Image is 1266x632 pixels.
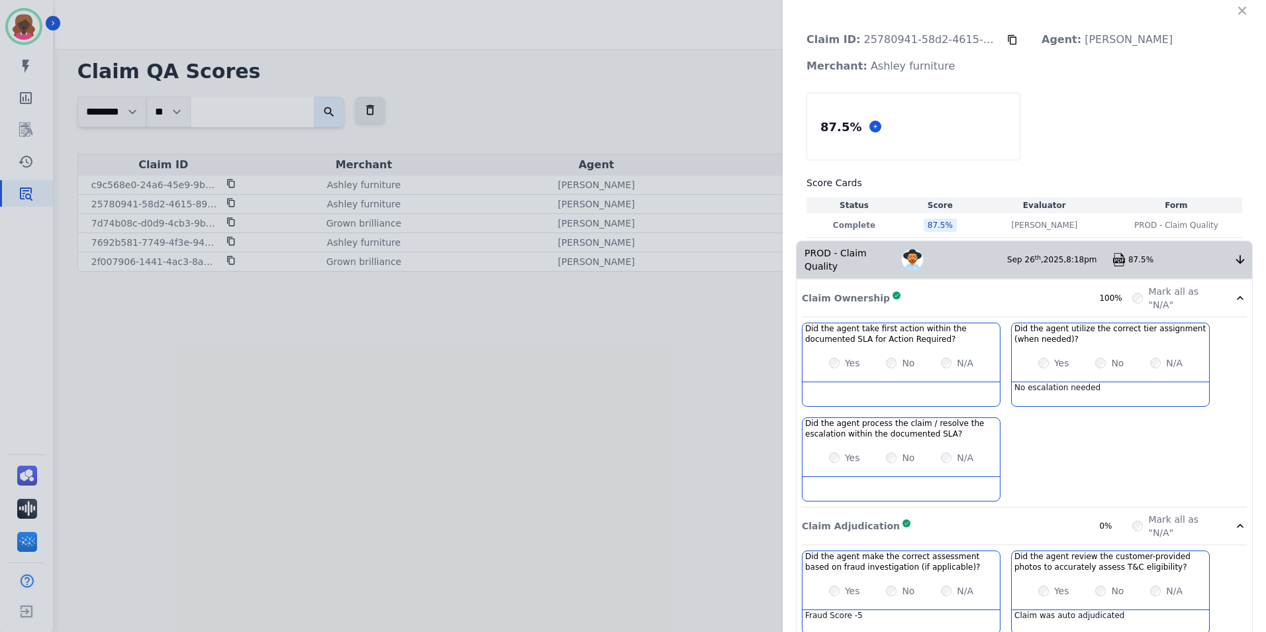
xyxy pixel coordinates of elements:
[806,33,860,46] strong: Claim ID:
[806,176,1242,189] h3: Score Cards
[1111,584,1124,598] label: No
[1148,285,1218,311] label: Mark all as "N/A"
[1054,584,1069,598] label: Yes
[924,219,957,232] div: 87.5 %
[805,323,997,344] h3: Did the agent take first action within the documented SLA for Action Required?
[796,26,1007,53] p: 25780941-58d2-4615-89f9-1fa7a5ce3ec6
[957,584,973,598] label: N/A
[809,220,899,231] p: Complete
[796,53,965,79] p: Ashley furniture
[818,115,864,138] div: 87.5 %
[1110,197,1242,213] th: Form
[1031,26,1183,53] p: [PERSON_NAME]
[1128,254,1234,265] div: 87.5%
[1042,33,1081,46] strong: Agent:
[845,356,860,370] label: Yes
[1111,356,1124,370] label: No
[1148,513,1218,539] label: Mark all as "N/A"
[1099,293,1132,303] div: 100%
[845,451,860,464] label: Yes
[1099,521,1132,531] div: 0%
[1134,220,1218,231] span: PROD - Claim Quality
[902,584,914,598] label: No
[1014,551,1206,572] h3: Did the agent review the customer-provided photos to accurately assess T&C eligibility?
[802,291,890,305] p: Claim Ownership
[802,519,900,533] p: Claim Adjudication
[902,356,914,370] label: No
[806,60,867,72] strong: Merchant:
[979,197,1110,213] th: Evaluator
[957,356,973,370] label: N/A
[845,584,860,598] label: Yes
[1166,356,1183,370] label: N/A
[1014,323,1206,344] h3: Did the agent utilize the correct tier assignment (when needed)?
[1011,220,1077,231] p: [PERSON_NAME]
[902,197,979,213] th: Score
[806,197,902,213] th: Status
[797,241,902,278] div: PROD - Claim Quality
[805,418,997,439] h3: Did the agent process the claim / resolve the escalation within the documented SLA?
[902,249,923,270] img: Avatar
[1035,254,1041,261] sup: th
[1007,254,1112,265] div: Sep 26 , 2025 ,
[805,551,997,572] h3: Did the agent make the correct assessment based on fraud investigation (if applicable)?
[1054,356,1069,370] label: Yes
[1112,253,1126,266] img: qa-pdf.svg
[1012,382,1209,406] div: No escalation needed
[957,451,973,464] label: N/A
[902,451,914,464] label: No
[1066,255,1096,264] span: 8:18pm
[1166,584,1183,598] label: N/A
